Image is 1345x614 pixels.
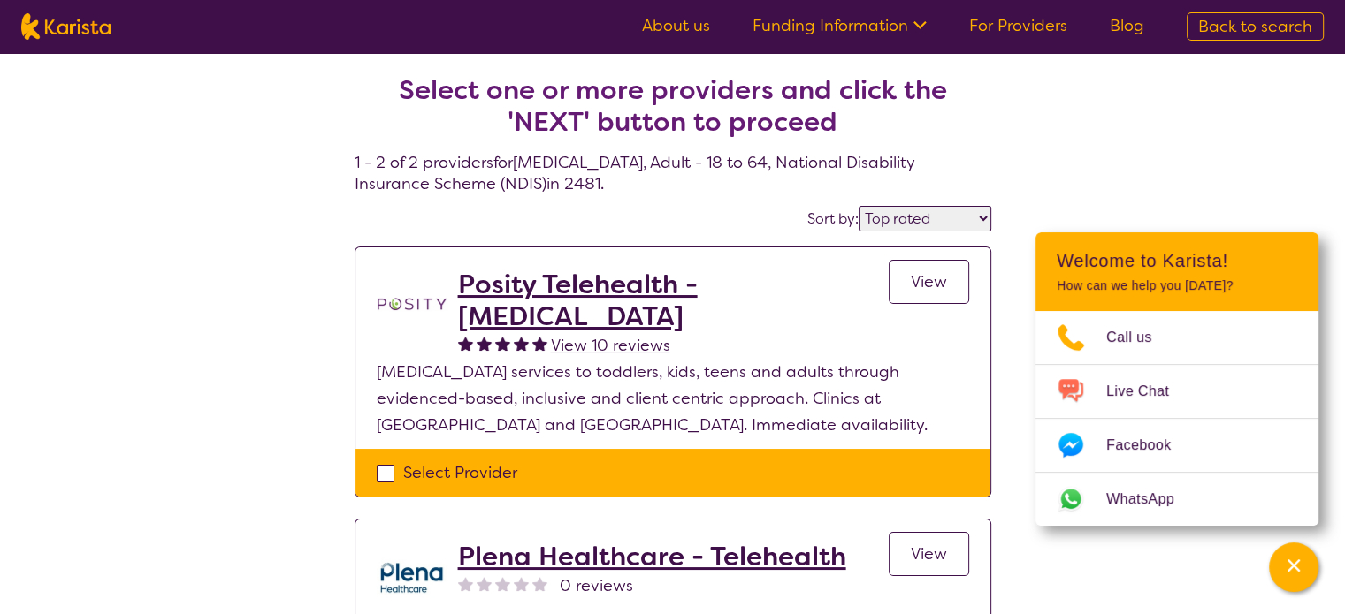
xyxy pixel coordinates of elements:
img: nonereviewstar [532,576,547,591]
div: Channel Menu [1035,232,1318,526]
span: Live Chat [1106,378,1190,405]
a: View [889,532,969,576]
img: Karista logo [21,13,111,40]
span: View [911,271,947,292]
img: fullstar [495,336,510,351]
a: Blog [1110,15,1144,36]
ul: Choose channel [1035,311,1318,526]
img: nonereviewstar [477,576,492,591]
img: fullstar [514,336,529,351]
a: View [889,260,969,304]
p: [MEDICAL_DATA] services to toddlers, kids, teens and adults through evidenced-based, inclusive an... [377,359,969,438]
span: Back to search [1198,16,1312,37]
span: View 10 reviews [551,335,670,356]
img: nonereviewstar [514,576,529,591]
a: Back to search [1187,12,1324,41]
a: Funding Information [753,15,927,36]
a: For Providers [969,15,1067,36]
span: WhatsApp [1106,486,1196,512]
img: fullstar [532,336,547,351]
span: Call us [1106,324,1173,351]
img: t1bslo80pcylnzwjhndq.png [377,269,447,339]
span: Facebook [1106,432,1192,459]
h4: 1 - 2 of 2 providers for [MEDICAL_DATA] , Adult - 18 to 64 , National Disability Insurance Scheme... [355,32,991,194]
a: About us [642,15,710,36]
a: View 10 reviews [551,332,670,359]
span: 0 reviews [560,572,633,599]
img: nonereviewstar [495,576,510,591]
h2: Welcome to Karista! [1057,250,1297,271]
img: fullstar [477,336,492,351]
p: How can we help you [DATE]? [1057,278,1297,293]
label: Sort by: [807,209,859,228]
img: qwv9egg5taowukv2xnze.png [377,541,447,611]
button: Channel Menu [1269,542,1318,592]
span: View [911,543,947,565]
a: Posity Telehealth - [MEDICAL_DATA] [458,269,889,332]
img: fullstar [458,336,473,351]
img: nonereviewstar [458,576,473,591]
h2: Select one or more providers and click the 'NEXT' button to proceed [376,74,970,138]
a: Plena Healthcare - Telehealth [458,541,846,572]
a: Web link opens in a new tab. [1035,473,1318,526]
